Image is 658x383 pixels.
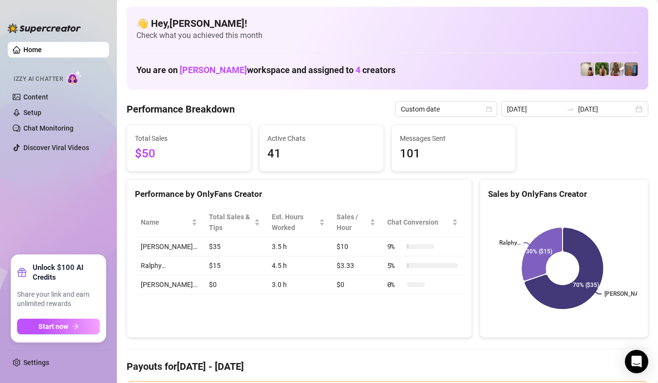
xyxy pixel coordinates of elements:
[8,23,81,33] img: logo-BBDzfeDw.svg
[331,237,381,256] td: $10
[624,62,638,76] img: Wayne
[401,102,491,116] span: Custom date
[135,133,243,144] span: Total Sales
[566,105,574,113] span: to
[356,65,360,75] span: 4
[486,106,492,112] span: calendar
[267,133,376,144] span: Active Chats
[331,275,381,294] td: $0
[488,188,640,201] div: Sales by OnlyFans Creator
[23,124,74,132] a: Chat Monitoring
[203,275,266,294] td: $0
[610,62,623,76] img: Nathaniel
[266,275,331,294] td: 3.0 h
[387,279,403,290] span: 0 %
[595,62,609,76] img: Nathaniel
[387,260,403,271] span: 5 %
[135,275,203,294] td: [PERSON_NAME]…
[203,256,266,275] td: $15
[135,237,203,256] td: [PERSON_NAME]…
[17,290,100,309] span: Share your link and earn unlimited rewards
[127,102,235,116] h4: Performance Breakdown
[400,133,508,144] span: Messages Sent
[38,323,68,330] span: Start now
[72,323,79,330] span: arrow-right
[135,256,203,275] td: Ralphy…
[127,360,648,373] h4: Payouts for [DATE] - [DATE]
[566,105,574,113] span: swap-right
[578,104,634,115] input: End date
[23,46,42,54] a: Home
[203,208,266,237] th: Total Sales & Tips
[14,75,63,84] span: Izzy AI Chatter
[180,65,247,75] span: [PERSON_NAME]
[387,241,403,252] span: 9 %
[136,17,639,30] h4: 👋 Hey, [PERSON_NAME] !
[331,208,381,237] th: Sales / Hour
[507,104,563,115] input: Start date
[387,217,450,228] span: Chat Conversion
[266,256,331,275] td: 4.5 h
[400,145,508,163] span: 101
[272,211,317,233] div: Est. Hours Worked
[604,291,653,298] text: [PERSON_NAME]…
[67,71,82,85] img: AI Chatter
[33,263,100,282] strong: Unlock $100 AI Credits
[135,145,243,163] span: $50
[17,268,27,277] span: gift
[267,145,376,163] span: 41
[141,217,189,228] span: Name
[17,319,100,334] button: Start nowarrow-right
[136,65,395,76] h1: You are on workspace and assigned to creators
[381,208,464,237] th: Chat Conversion
[136,30,639,41] span: Check what you achieved this month
[23,93,48,101] a: Content
[581,62,594,76] img: Ralphy
[135,188,464,201] div: Performance by OnlyFans Creator
[23,144,89,152] a: Discover Viral Videos
[337,211,368,233] span: Sales / Hour
[135,208,203,237] th: Name
[23,109,41,116] a: Setup
[209,211,252,233] span: Total Sales & Tips
[266,237,331,256] td: 3.5 h
[625,350,648,373] div: Open Intercom Messenger
[23,359,49,366] a: Settings
[331,256,381,275] td: $3.33
[499,240,521,247] text: Ralphy…
[203,237,266,256] td: $35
